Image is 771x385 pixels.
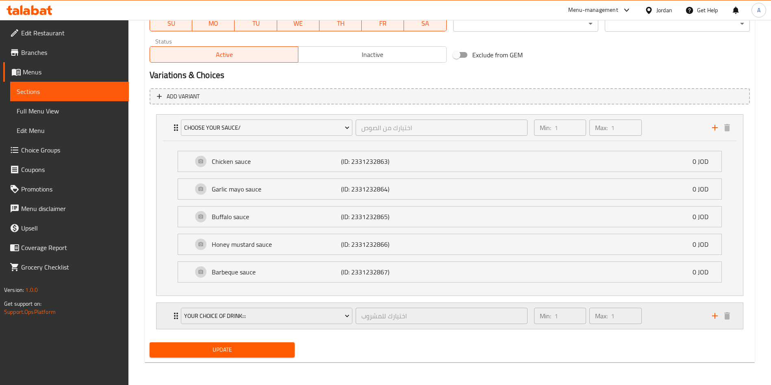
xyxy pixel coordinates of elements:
a: Grocery Checklist [3,257,129,277]
a: Support.OpsPlatform [4,307,56,317]
p: 0 JOD [693,184,715,194]
span: 1.0.0 [25,285,38,295]
span: Active [153,49,295,61]
button: choose your sauce/ [181,120,352,136]
a: Menu disclaimer [3,199,129,218]
span: Edit Restaurant [21,28,122,38]
button: MO [192,15,235,31]
a: Sections [10,82,129,101]
span: TU [238,17,274,29]
a: Promotions [3,179,129,199]
div: Expand [178,151,721,172]
button: Update [150,342,295,357]
span: Choice Groups [21,145,122,155]
a: Edit Menu [10,121,129,140]
p: Min: [540,123,551,133]
span: Coverage Report [21,243,122,252]
span: A [757,6,760,15]
p: (ID: 2331232866) [341,239,427,249]
span: Inactive [302,49,443,61]
span: Get support on: [4,298,41,309]
span: your choice of drink::: [184,311,350,321]
p: 0 JOD [693,212,715,222]
span: Add variant [167,91,200,102]
li: ExpandExpandExpandExpandExpandExpand [150,111,750,299]
button: Active [150,46,298,63]
button: WE [277,15,319,31]
button: delete [721,310,733,322]
p: (ID: 2331232867) [341,267,427,277]
p: (ID: 2331232863) [341,157,427,166]
p: Barbeque sauce [212,267,341,277]
button: add [709,310,721,322]
span: MO [195,17,231,29]
div: Expand [156,303,743,329]
p: (ID: 2331232865) [341,212,427,222]
p: Garlic mayo sauce [212,184,341,194]
p: 0 JOD [693,239,715,249]
div: Jordan [656,6,672,15]
button: SA [404,15,446,31]
span: Promotions [21,184,122,194]
div: ​ [605,15,750,32]
span: WE [280,17,316,29]
span: Menus [23,67,122,77]
button: TH [319,15,362,31]
p: 0 JOD [693,157,715,166]
button: Inactive [298,46,447,63]
button: TU [235,15,277,31]
button: delete [721,122,733,134]
a: Upsell [3,218,129,238]
span: Version: [4,285,24,295]
button: your choice of drink::: [181,308,352,324]
span: choose your sauce/ [184,123,350,133]
a: Choice Groups [3,140,129,160]
div: Expand [178,234,721,254]
p: Max: [595,123,608,133]
span: SU [153,17,189,29]
span: FR [365,17,401,29]
span: SA [407,17,443,29]
span: Grocery Checklist [21,262,122,272]
p: (ID: 2331232864) [341,184,427,194]
div: Expand [178,262,721,282]
p: Buffalo sauce [212,212,341,222]
span: Exclude from GEM [472,50,523,60]
span: Full Menu View [17,106,122,116]
a: Branches [3,43,129,62]
p: 0 JOD [693,267,715,277]
a: Edit Restaurant [3,23,129,43]
h2: Variations & Choices [150,69,750,81]
a: Full Menu View [10,101,129,121]
span: Edit Menu [17,126,122,135]
div: Expand [178,207,721,227]
div: ​ [453,15,598,32]
p: Min: [540,311,551,321]
p: Honey mustard sauce [212,239,341,249]
p: Chicken sauce [212,157,341,166]
button: FR [362,15,404,31]
p: Max: [595,311,608,321]
span: Branches [21,48,122,57]
a: Coupons [3,160,129,179]
span: Upsell [21,223,122,233]
div: Expand [178,179,721,199]
button: Add variant [150,88,750,105]
span: Coupons [21,165,122,174]
div: Menu-management [568,5,618,15]
button: add [709,122,721,134]
a: Coverage Report [3,238,129,257]
li: Expand [150,299,750,333]
span: TH [323,17,358,29]
a: Menus [3,62,129,82]
div: Expand [156,115,743,141]
button: SU [150,15,192,31]
span: Update [156,345,288,355]
span: Menu disclaimer [21,204,122,213]
span: Sections [17,87,122,96]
